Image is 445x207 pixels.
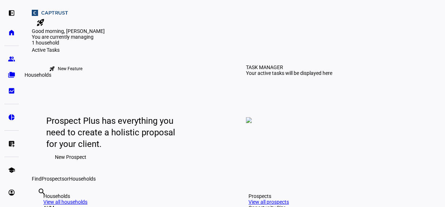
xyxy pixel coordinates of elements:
div: Prospects [249,193,425,199]
eth-mat-symbol: folder_copy [8,71,15,79]
span: Prospects [42,176,64,182]
mat-icon: rocket_launch [49,66,55,72]
eth-mat-symbol: bid_landscape [8,87,15,94]
div: Prospect Plus has everything you need to create a holistic proposal for your client. [46,115,183,150]
a: folder_copy [4,68,19,82]
a: home [4,25,19,40]
eth-mat-symbol: left_panel_open [8,9,15,17]
div: Find or [32,176,436,182]
mat-icon: rocket_launch [36,18,45,27]
eth-mat-symbol: group [8,55,15,63]
img: empty-tasks.png [246,117,252,123]
eth-mat-symbol: home [8,29,15,36]
a: View all households [43,199,87,205]
eth-mat-symbol: list_alt_add [8,140,15,147]
eth-mat-symbol: pie_chart [8,114,15,121]
a: pie_chart [4,110,19,124]
a: group [4,52,19,66]
span: New Prospect [55,150,86,164]
span: Households [69,176,96,182]
a: bid_landscape [4,84,19,98]
div: New Feature [58,66,82,72]
div: TASK MANAGER [246,64,283,70]
div: Good morning, [PERSON_NAME] [32,28,436,34]
mat-icon: search [38,187,46,196]
div: Households [43,193,220,199]
div: Your active tasks will be displayed here [246,70,332,76]
eth-mat-symbol: account_circle [8,189,15,196]
input: Enter name of prospect or household [38,197,39,206]
div: Households [22,71,54,79]
span: You are currently managing [32,34,94,40]
button: New Prospect [46,150,95,164]
div: 1 household [32,40,104,47]
a: View all prospects [249,199,289,205]
eth-mat-symbol: school [8,166,15,174]
div: Active Tasks [32,47,436,53]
